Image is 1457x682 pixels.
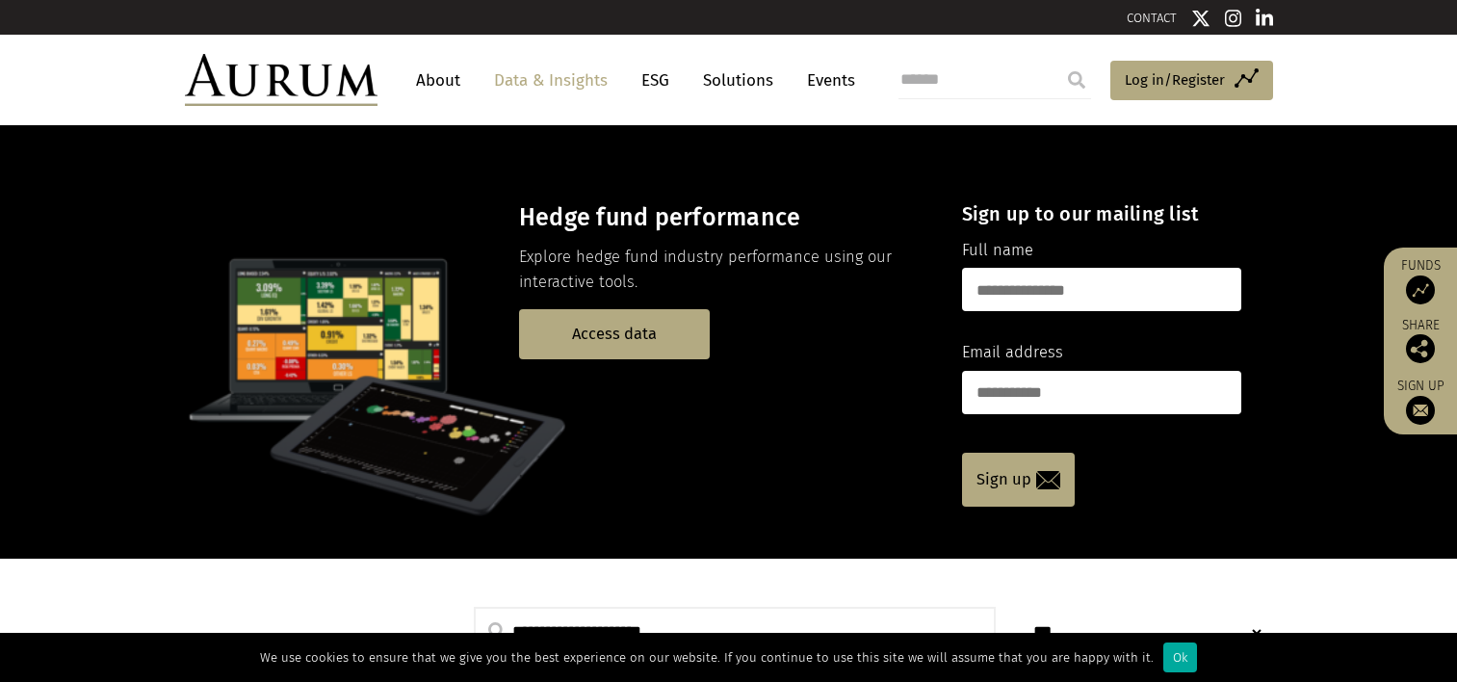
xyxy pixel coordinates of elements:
[519,203,928,232] h3: Hedge fund performance
[962,340,1063,365] label: Email address
[1406,334,1435,363] img: Share this post
[962,238,1033,263] label: Full name
[1406,275,1435,304] img: Access Funds
[632,63,679,98] a: ESG
[1057,61,1096,99] input: Submit
[406,63,470,98] a: About
[1393,378,1447,425] a: Sign up
[1163,643,1197,672] div: Ok
[1406,396,1435,425] img: Sign up to our newsletter
[1125,68,1225,92] span: Log in/Register
[962,453,1075,507] a: Sign up
[962,202,1241,225] h4: Sign up to our mailing list
[797,63,855,98] a: Events
[1036,471,1060,489] img: email-icon
[1393,257,1447,304] a: Funds
[185,54,377,106] img: Aurum
[519,309,710,358] a: Access data
[1191,9,1210,28] img: Twitter icon
[519,245,928,296] p: Explore hedge fund industry performance using our interactive tools.
[1110,61,1273,101] a: Log in/Register
[693,63,783,98] a: Solutions
[484,63,617,98] a: Data & Insights
[1127,11,1177,25] a: CONTACT
[1225,9,1242,28] img: Instagram icon
[1256,9,1273,28] img: Linkedin icon
[488,622,506,640] img: search.svg
[1393,319,1447,363] div: Share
